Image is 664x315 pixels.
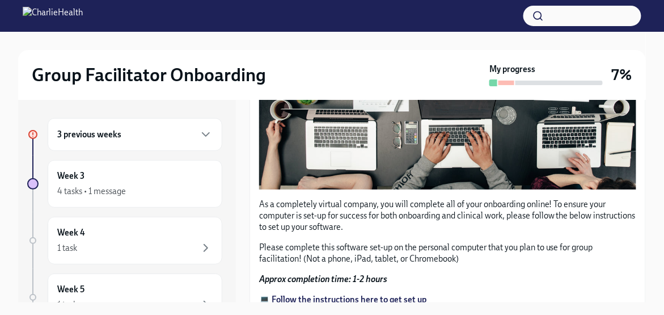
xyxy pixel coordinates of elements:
[57,242,77,254] div: 1 task
[27,160,222,208] a: Week 34 tasks • 1 message
[57,226,85,239] h6: Week 4
[57,283,84,296] h6: Week 5
[27,217,222,264] a: Week 41 task
[57,299,77,310] div: 1 task
[57,186,126,197] div: 4 tasks • 1 message
[259,199,636,233] p: As a completely virtual company, you will complete all of your onboarding online! To ensure your ...
[32,64,266,86] h2: Group Facilitator Onboarding
[259,274,387,284] strong: Approx completion time: 1-2 hours
[489,64,535,75] strong: My progress
[612,65,632,85] h3: 7%
[259,242,636,264] p: Please complete this software set-up on the personal computer that you plan to use for group faci...
[48,118,222,151] div: 3 previous weeks
[23,7,83,25] img: CharlieHealth
[57,170,84,182] h6: Week 3
[57,128,121,141] h6: 3 previous weeks
[259,295,426,305] a: 💻 Follow the instructions here to get set up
